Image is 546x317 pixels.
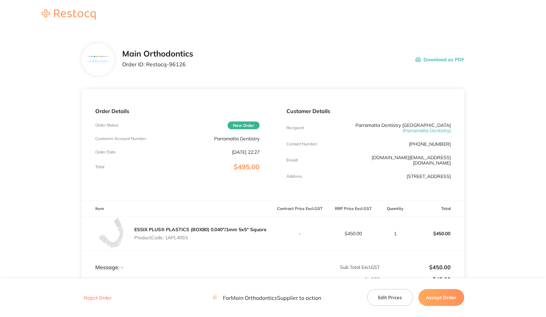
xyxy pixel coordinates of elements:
p: Parramatta Dentistry [GEOGRAPHIC_DATA] [341,122,451,133]
h2: Main Orthodontics [122,49,193,59]
p: Address [286,174,302,179]
p: 1 [380,231,410,236]
p: Product Code: 1APL40S5 [134,235,267,240]
p: [STREET_ADDRESS] [407,174,451,179]
p: $450.00 [411,225,464,242]
img: Restocq logo [35,9,102,20]
p: $450.00 [380,264,451,270]
p: [DATE] 22:27 [232,149,260,155]
a: [DOMAIN_NAME][EMAIL_ADDRESS][DOMAIN_NAME] [372,154,451,166]
p: Contact Number [286,142,317,146]
p: $45.00 [380,276,451,282]
p: For Main Orthodontics Supplier to action [212,294,321,301]
th: Contract Price Excl. GST [273,201,327,217]
td: Message: - [82,251,273,271]
th: Total [411,201,464,217]
th: Quantity [380,201,411,217]
button: Reject Order [82,295,113,301]
p: Customer Account Number [95,136,146,141]
a: ESSIX PLUS® PLASTICS (BOX80) 0.040"/1mm 5x5" Square [134,226,267,233]
p: Order Status [95,123,118,128]
span: ( Parramatta Dentistry ) [403,128,451,134]
p: Order Details [95,108,260,114]
img: cGp6NmljZw [87,56,109,64]
p: Order Date [95,150,116,154]
button: Accept Order [418,289,464,306]
p: Customer Details [286,108,451,114]
button: Edit Prices [367,289,413,306]
th: RRP Price Excl. GST [327,201,380,217]
img: NWxkYXJkMg [95,217,129,250]
p: % GST [82,277,380,282]
p: Sub Total Excl. GST [273,265,380,270]
p: Order ID: Restocq- 96126 [122,61,193,67]
p: $450.00 [327,231,380,236]
p: - [273,231,326,236]
p: [PHONE_NUMBER] [409,141,451,147]
p: Total [95,165,104,169]
span: New Order [228,121,260,129]
button: Download as PDF [415,49,464,70]
p: Parramatta Dentistry [214,136,260,141]
p: Recipient [286,126,304,130]
th: Item [82,201,273,217]
p: Emaill [286,158,298,163]
a: Restocq logo [35,9,102,21]
span: $495.00 [234,163,260,171]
